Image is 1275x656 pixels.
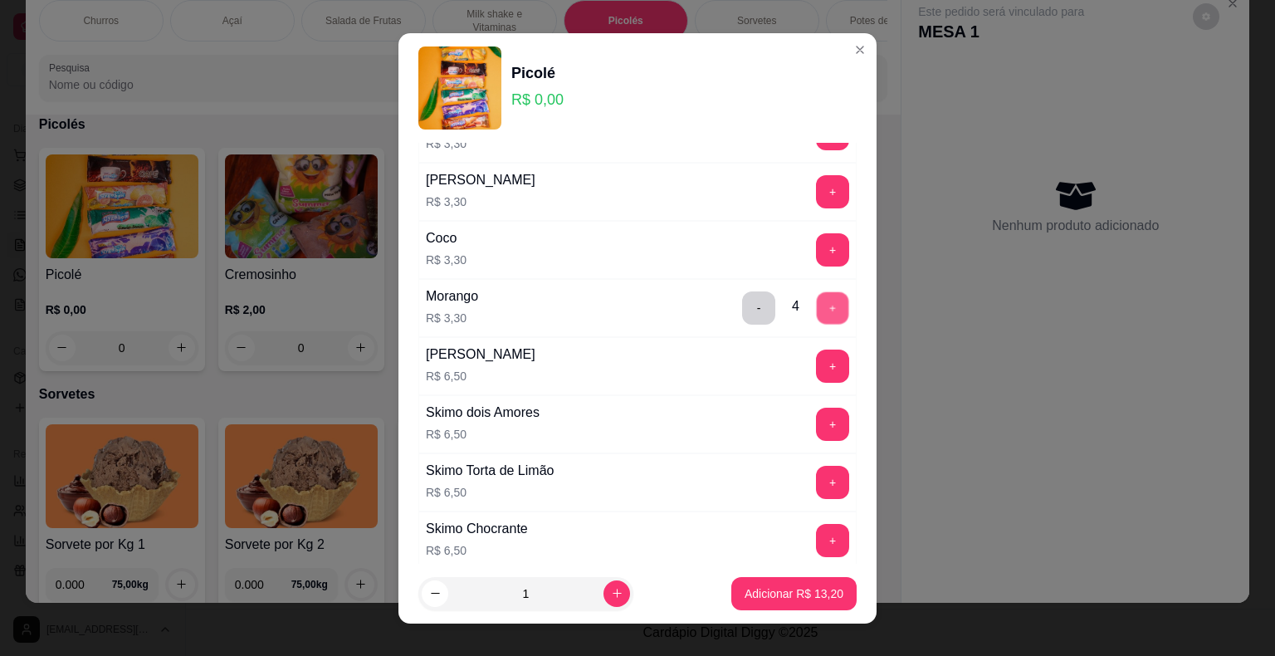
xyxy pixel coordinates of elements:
button: decrease-product-quantity [422,580,448,607]
p: R$ 6,50 [426,542,528,559]
p: R$ 3,30 [426,193,535,210]
div: [PERSON_NAME] [426,170,535,190]
p: R$ 6,50 [426,426,540,443]
button: Adicionar R$ 13,20 [731,577,857,610]
div: Morango [426,286,478,306]
p: R$ 3,30 [426,135,486,152]
div: Picolé [511,61,564,85]
button: add [816,466,849,499]
img: product-image [418,47,501,130]
div: Skimo Chocrante [426,519,528,539]
button: add [816,350,849,383]
button: add [816,408,849,441]
button: delete [742,291,775,325]
p: R$ 6,50 [426,368,535,384]
p: R$ 6,50 [426,484,554,501]
p: Adicionar R$ 13,20 [745,585,843,602]
div: Coco [426,228,467,248]
button: add [816,233,849,267]
p: R$ 3,30 [426,252,467,268]
button: Close [847,37,873,63]
button: add [816,175,849,208]
div: Skimo dois Amores [426,403,540,423]
button: add [817,291,849,324]
p: R$ 3,30 [426,310,478,326]
div: 4 [792,296,799,316]
div: Skimo Torta de Limão [426,461,554,481]
button: increase-product-quantity [603,580,630,607]
p: R$ 0,00 [511,88,564,111]
button: add [816,524,849,557]
div: [PERSON_NAME] [426,345,535,365]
